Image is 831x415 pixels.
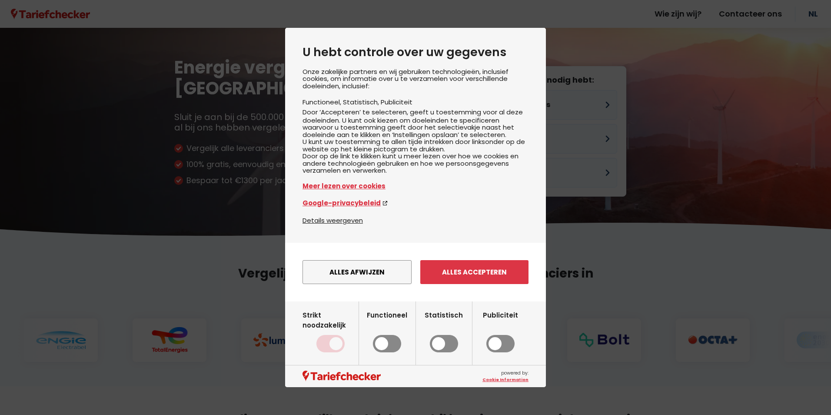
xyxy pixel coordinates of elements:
[302,371,381,382] img: logo
[302,45,529,59] h2: U hebt controle over uw gegevens
[420,260,529,284] button: Alles accepteren
[302,310,359,353] label: Strikt noodzakelijk
[482,377,529,383] a: Cookie Information
[482,370,529,383] span: powered by:
[302,260,412,284] button: Alles afwijzen
[343,97,381,107] li: Statistisch
[425,310,463,353] label: Statistisch
[302,68,529,215] div: Onze zakelijke partners en wij gebruiken technologieën, inclusief cookies, om informatie over u t...
[285,243,546,301] div: menu
[302,97,343,107] li: Functioneel
[367,310,407,353] label: Functioneel
[302,215,363,225] button: Details weergeven
[302,198,529,208] a: Google-privacybeleid
[483,310,518,353] label: Publiciteit
[381,97,412,107] li: Publiciteit
[302,181,529,191] a: Meer lezen over cookies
